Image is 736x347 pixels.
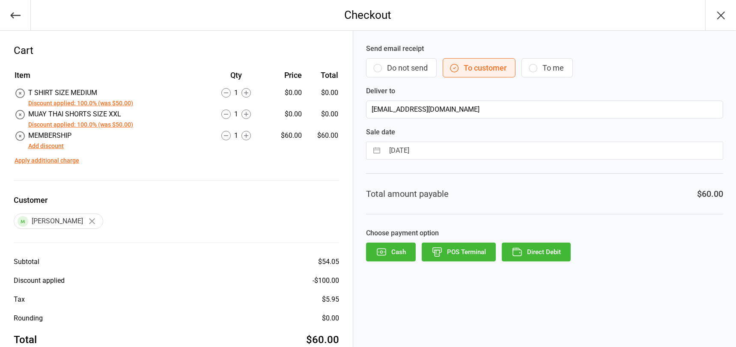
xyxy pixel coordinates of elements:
[422,243,496,261] button: POS Terminal
[14,194,339,206] label: Customer
[14,214,103,229] div: [PERSON_NAME]
[28,131,72,139] span: MEMBERSHIP
[366,243,416,261] button: Cash
[14,43,339,58] div: Cart
[268,130,302,141] div: $60.00
[28,120,133,129] button: Discount applied: 100.0% (was $50.00)
[305,69,338,87] th: Total
[318,257,339,267] div: $54.05
[268,109,302,119] div: $0.00
[322,294,339,305] div: $5.95
[305,109,338,130] td: $0.00
[305,88,338,108] td: $0.00
[14,257,39,267] div: Subtotal
[15,156,79,165] button: Apply additional charge
[28,99,133,108] button: Discount applied: 100.0% (was $50.00)
[502,243,571,261] button: Direct Debit
[366,187,449,200] div: Total amount payable
[366,58,437,77] button: Do not send
[206,109,267,119] div: 1
[443,58,515,77] button: To customer
[206,88,267,98] div: 1
[305,130,338,151] td: $60.00
[14,276,65,286] div: Discount applied
[366,228,723,238] label: Choose payment option
[268,69,302,81] div: Price
[697,187,723,200] div: $60.00
[366,86,723,96] label: Deliver to
[313,276,339,286] div: - $100.00
[366,127,723,137] label: Sale date
[28,89,97,97] span: T SHIRT SIZE MEDIUM
[28,110,121,118] span: MUAY THAI SHORTS SIZE XXL
[15,69,205,87] th: Item
[366,101,723,119] input: Customer Email
[268,88,302,98] div: $0.00
[14,294,25,305] div: Tax
[322,313,339,323] div: $0.00
[521,58,573,77] button: To me
[206,130,267,141] div: 1
[14,313,43,323] div: Rounding
[206,69,267,87] th: Qty
[28,142,64,151] button: Add discount
[366,44,723,54] label: Send email receipt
